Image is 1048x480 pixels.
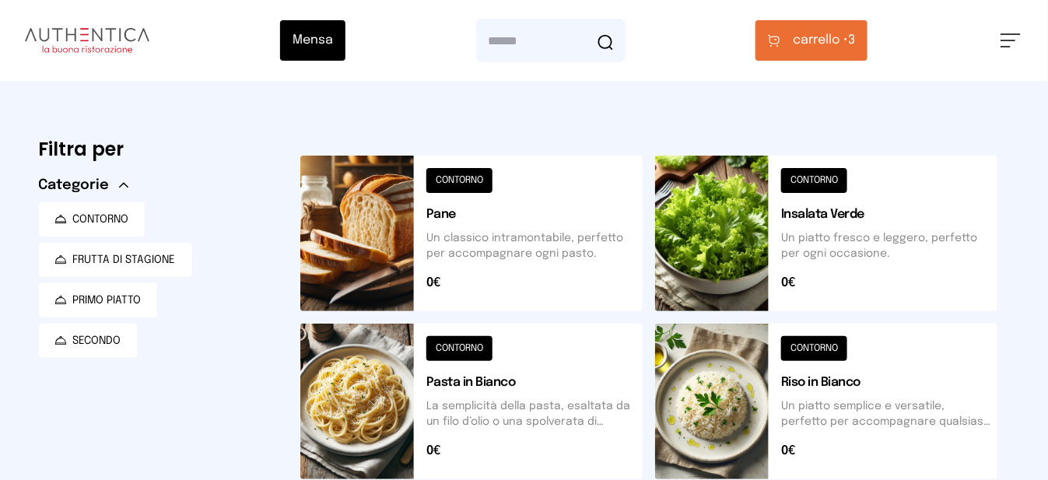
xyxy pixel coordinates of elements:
[793,31,848,50] span: carrello •
[39,324,137,358] button: SECONDO
[73,212,129,227] span: CONTORNO
[39,137,275,162] h6: Filtra per
[39,243,191,277] button: FRUTTA DI STAGIONE
[793,31,855,50] span: 3
[39,174,110,196] span: Categorie
[39,174,128,196] button: Categorie
[73,333,121,349] span: SECONDO
[39,283,157,317] button: PRIMO PIATTO
[25,28,149,53] img: logo.8f33a47.png
[39,202,145,236] button: CONTORNO
[280,20,345,61] button: Mensa
[73,252,176,268] span: FRUTTA DI STAGIONE
[755,20,867,61] button: carrello •3
[73,293,142,308] span: PRIMO PIATTO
